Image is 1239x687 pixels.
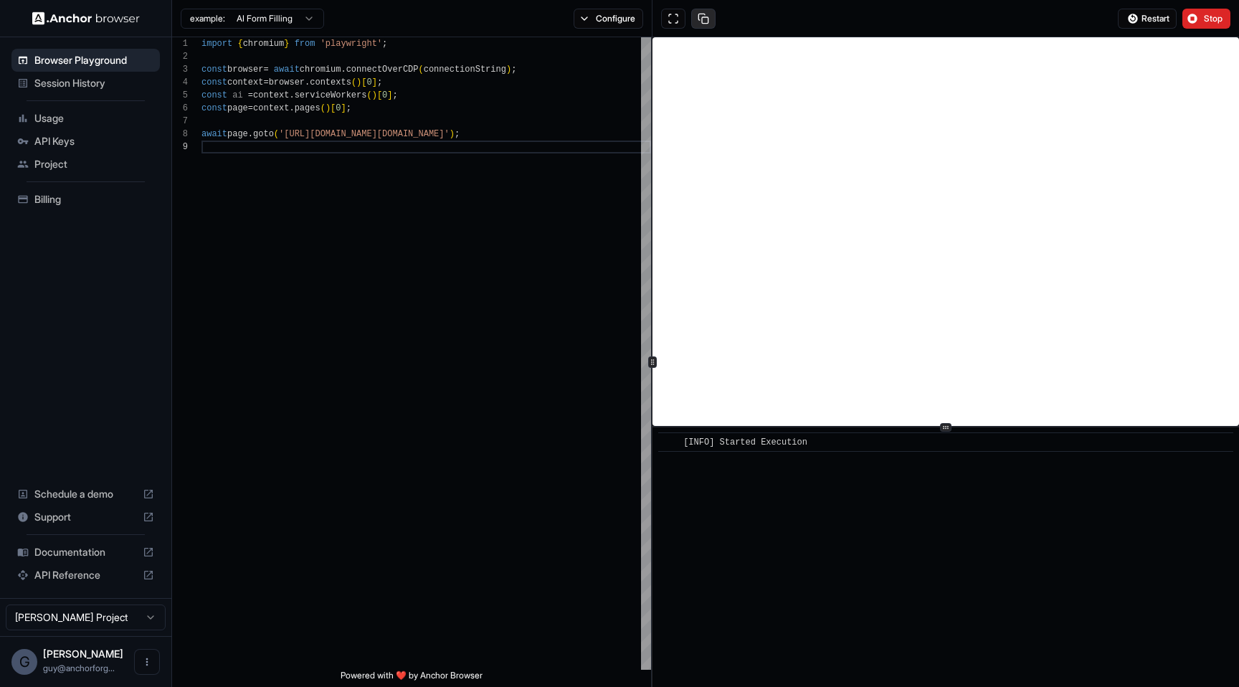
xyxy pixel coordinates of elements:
div: API Reference [11,564,160,587]
div: 9 [172,141,188,153]
span: ; [455,129,460,139]
span: ) [356,77,361,87]
div: Browser Playground [11,49,160,72]
span: ) [326,103,331,113]
span: Stop [1204,13,1224,24]
span: . [305,77,310,87]
span: await [201,129,227,139]
div: 1 [172,37,188,50]
span: contexts [310,77,351,87]
span: ) [372,90,377,100]
span: ; [382,39,387,49]
span: await [274,65,300,75]
span: connectionString [424,65,506,75]
span: ; [377,77,382,87]
span: API Reference [34,568,137,582]
span: ( [419,65,424,75]
div: G [11,649,37,675]
span: [ [377,90,382,100]
span: guy@anchorforge.io [43,663,115,673]
span: ( [366,90,371,100]
div: 5 [172,89,188,102]
span: . [289,103,294,113]
span: Billing [34,192,154,207]
span: example: [190,13,225,24]
span: Documentation [34,545,137,559]
span: serviceWorkers [295,90,367,100]
span: pages [295,103,321,113]
span: const [201,77,227,87]
div: API Keys [11,130,160,153]
span: [ [331,103,336,113]
span: Powered with ❤️ by Anchor Browser [341,670,483,687]
span: = [248,103,253,113]
span: Schedule a demo [34,487,137,501]
div: 6 [172,102,188,115]
span: Usage [34,111,154,125]
span: . [341,65,346,75]
span: browser [227,65,263,75]
div: Project [11,153,160,176]
span: { [237,39,242,49]
span: const [201,103,227,113]
span: browser [269,77,305,87]
span: page [227,129,248,139]
span: 'playwright' [321,39,382,49]
span: Project [34,157,154,171]
span: ] [372,77,377,87]
span: const [201,65,227,75]
span: ( [321,103,326,113]
span: 0 [336,103,341,113]
button: Copy session ID [691,9,716,29]
span: connectOverCDP [346,65,419,75]
span: ; [346,103,351,113]
span: ; [511,65,516,75]
span: '[URL][DOMAIN_NAME][DOMAIN_NAME]' [279,129,450,139]
span: API Keys [34,134,154,148]
span: 0 [366,77,371,87]
button: Configure [574,9,643,29]
span: Support [34,510,137,524]
span: context [253,103,289,113]
span: const [201,90,227,100]
span: ] [387,90,392,100]
span: ​ [665,435,673,450]
span: = [248,90,253,100]
span: ( [274,129,279,139]
span: Session History [34,76,154,90]
button: Open in full screen [661,9,685,29]
span: Restart [1141,13,1169,24]
div: 7 [172,115,188,128]
span: } [284,39,289,49]
div: Billing [11,188,160,211]
span: Browser Playground [34,53,154,67]
span: from [295,39,315,49]
div: Session History [11,72,160,95]
div: Schedule a demo [11,483,160,506]
span: page [227,103,248,113]
span: [ [361,77,366,87]
span: ] [341,103,346,113]
span: Guy Ben Simhon [43,648,123,660]
span: import [201,39,232,49]
span: ) [450,129,455,139]
div: 8 [172,128,188,141]
span: context [253,90,289,100]
div: Usage [11,107,160,130]
div: Documentation [11,541,160,564]
div: 3 [172,63,188,76]
span: . [289,90,294,100]
span: = [263,65,268,75]
span: = [263,77,268,87]
span: 0 [382,90,387,100]
span: context [227,77,263,87]
span: ( [351,77,356,87]
span: chromium [300,65,341,75]
span: ) [506,65,511,75]
button: Stop [1182,9,1230,29]
div: 4 [172,76,188,89]
span: goto [253,129,274,139]
button: Open menu [134,649,160,675]
span: . [248,129,253,139]
div: Support [11,506,160,529]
